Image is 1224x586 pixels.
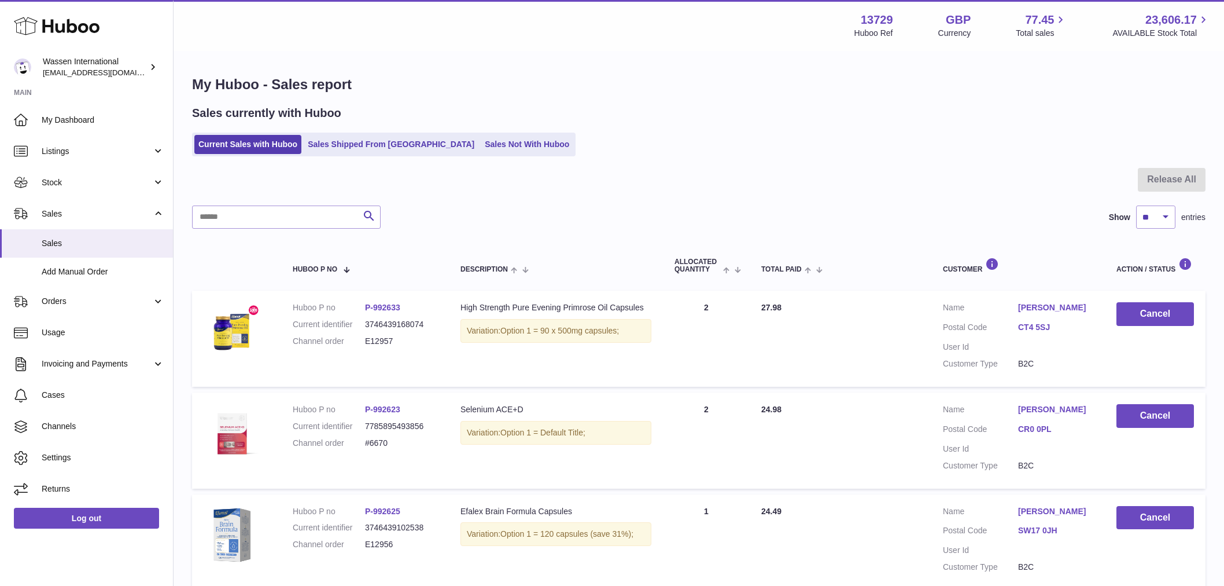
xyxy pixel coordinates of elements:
[460,319,651,343] div: Variation:
[1112,12,1210,39] a: 23,606.17 AVAILABLE Stock Total
[460,266,508,273] span: Description
[42,358,152,369] span: Invoicing and Payments
[365,539,437,550] dd: E12956
[42,208,152,219] span: Sales
[365,336,437,347] dd: E12957
[1018,525,1093,536] a: SW17 0JH
[943,302,1018,316] dt: Name
[1112,28,1210,39] span: AVAILABLE Stock Total
[293,506,365,517] dt: Huboo P no
[42,390,164,401] span: Cases
[1181,212,1205,223] span: entries
[946,12,971,28] strong: GBP
[943,562,1018,573] dt: Customer Type
[1018,404,1093,415] a: [PERSON_NAME]
[943,545,1018,556] dt: User Id
[42,177,152,188] span: Stock
[761,405,781,414] span: 24.98
[365,522,437,533] dd: 3746439102538
[365,319,437,330] dd: 3746439168074
[1018,460,1093,471] dd: B2C
[460,404,651,415] div: Selenium ACE+D
[460,302,651,313] div: High Strength Pure Evening Primrose Oil Capsules
[365,507,400,516] a: P-992625
[365,421,437,432] dd: 7785895493856
[204,302,261,360] img: EveningPrimroseOilCapsules_TopSanteLogo.png
[1018,358,1093,369] dd: B2C
[293,404,365,415] dt: Huboo P no
[500,326,619,335] span: Option 1 = 90 x 500mg capsules;
[365,438,437,449] dd: #6670
[943,342,1018,353] dt: User Id
[761,266,802,273] span: Total paid
[43,56,147,78] div: Wassen International
[204,404,261,462] img: Selenium-Master.png
[943,404,1018,418] dt: Name
[943,444,1018,455] dt: User Id
[943,424,1018,438] dt: Postal Code
[204,506,261,564] img: Efalex120CapsulesNewDoubleStrength_1.png
[1016,12,1067,39] a: 77.45 Total sales
[14,58,31,76] img: internalAdmin-13729@internal.huboo.com
[460,506,651,517] div: Efalex Brain Formula Capsules
[1016,28,1067,39] span: Total sales
[1018,506,1093,517] a: [PERSON_NAME]
[42,327,164,338] span: Usage
[674,258,720,273] span: ALLOCATED Quantity
[42,421,164,432] span: Channels
[14,508,159,529] a: Log out
[761,303,781,312] span: 27.98
[42,266,164,277] span: Add Manual Order
[365,303,400,312] a: P-992633
[1018,424,1093,435] a: CR0 0PL
[1116,302,1194,326] button: Cancel
[481,135,573,154] a: Sales Not With Huboo
[500,529,633,539] span: Option 1 = 120 capsules (save 31%);
[1145,12,1197,28] span: 23,606.17
[1025,12,1054,28] span: 77.45
[293,438,365,449] dt: Channel order
[854,28,893,39] div: Huboo Ref
[460,522,651,546] div: Variation:
[943,258,1093,273] div: Customer
[943,460,1018,471] dt: Customer Type
[943,322,1018,336] dt: Postal Code
[365,405,400,414] a: P-992623
[293,319,365,330] dt: Current identifier
[43,68,170,77] span: [EMAIL_ADDRESS][DOMAIN_NAME]
[192,75,1205,94] h1: My Huboo - Sales report
[761,507,781,516] span: 24.49
[194,135,301,154] a: Current Sales with Huboo
[293,522,365,533] dt: Current identifier
[42,296,152,307] span: Orders
[500,428,585,437] span: Option 1 = Default Title;
[293,266,337,273] span: Huboo P no
[42,484,164,495] span: Returns
[663,393,750,489] td: 2
[1018,562,1093,573] dd: B2C
[943,506,1018,520] dt: Name
[1018,302,1093,313] a: [PERSON_NAME]
[293,302,365,313] dt: Huboo P no
[943,358,1018,369] dt: Customer Type
[293,421,365,432] dt: Current identifier
[1018,322,1093,333] a: CT4 5SJ
[42,115,164,126] span: My Dashboard
[42,146,152,157] span: Listings
[1116,506,1194,530] button: Cancel
[1109,212,1130,223] label: Show
[304,135,478,154] a: Sales Shipped From [GEOGRAPHIC_DATA]
[938,28,971,39] div: Currency
[1116,404,1194,428] button: Cancel
[943,525,1018,539] dt: Postal Code
[663,291,750,387] td: 2
[42,238,164,249] span: Sales
[460,421,651,445] div: Variation:
[42,452,164,463] span: Settings
[861,12,893,28] strong: 13729
[293,539,365,550] dt: Channel order
[192,105,341,121] h2: Sales currently with Huboo
[1116,258,1194,273] div: Action / Status
[293,336,365,347] dt: Channel order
